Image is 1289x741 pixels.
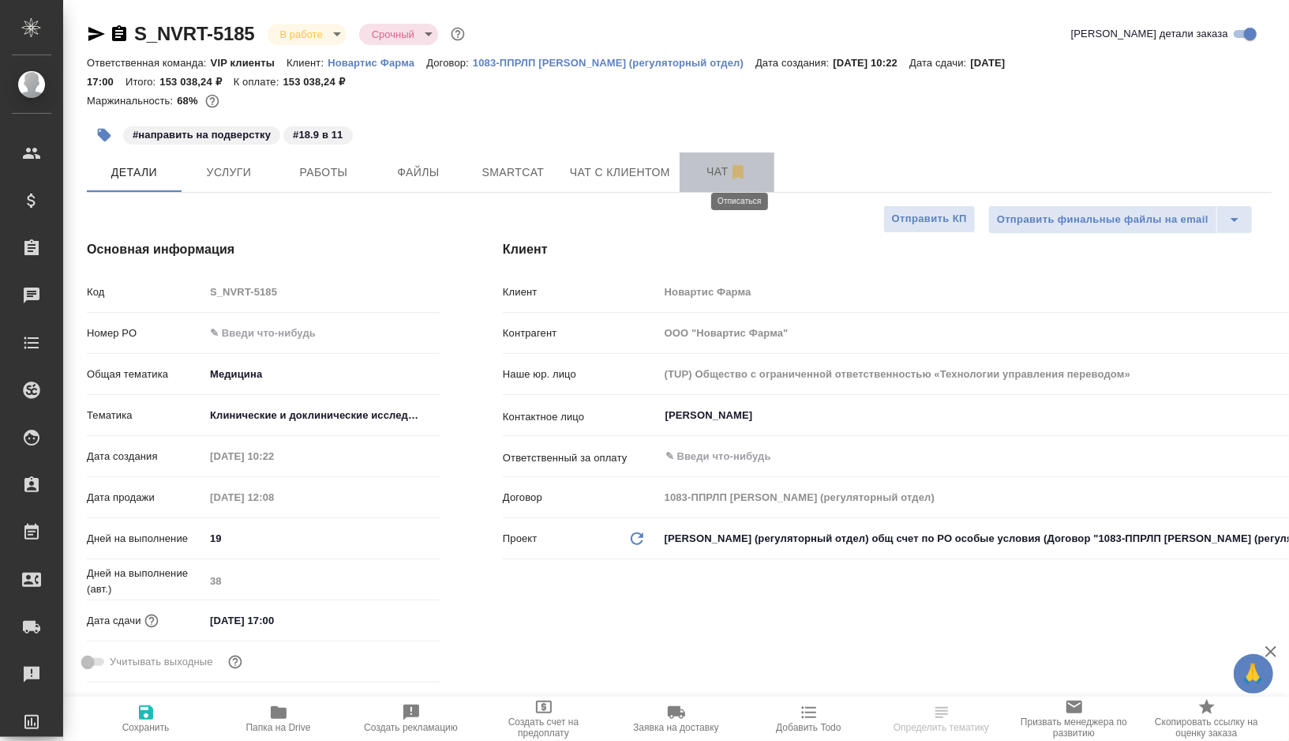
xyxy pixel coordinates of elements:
[503,409,659,425] p: Контактное лицо
[328,55,426,69] a: Новартис Фарма
[503,450,659,466] p: Ответственный за оплату
[212,697,345,741] button: Папка на Drive
[755,57,833,69] p: Дата создания:
[268,24,347,45] div: В работе
[234,76,283,88] p: К оплате:
[96,163,172,182] span: Детали
[478,697,610,741] button: Создать счет на предоплату
[225,652,245,672] button: Выбери, если сб и вс нужно считать рабочими днями для выполнения заказа.
[87,566,204,597] p: Дней на выполнение (авт.)
[87,408,204,423] p: Тематика
[204,527,440,550] input: ✎ Введи что-нибудь
[570,163,670,182] span: Чат с клиентом
[503,367,659,382] p: Наше юр. лицо
[80,697,212,741] button: Сохранить
[87,284,204,300] p: Код
[122,722,170,733] span: Сохранить
[610,697,743,741] button: Заявка на доставку
[204,322,440,344] input: ✎ Введи что-нибудь
[110,24,129,43] button: Скопировать ссылку
[87,449,204,465] p: Дата создания
[122,127,282,141] span: направить на подверстку
[988,205,1217,234] button: Отправить финальные файлы на email
[475,163,551,182] span: Smartcat
[87,325,204,341] p: Номер PO
[633,722,718,733] span: Заявка на доставку
[1071,26,1228,42] span: [PERSON_NAME] детали заказа
[1150,717,1264,739] span: Скопировать ссылку на оценку заказа
[87,490,204,506] p: Дата продажи
[287,57,328,69] p: Клиент:
[87,118,122,152] button: Добавить тэг
[159,76,233,88] p: 153 038,24 ₽
[110,654,213,670] span: Учитывать выходные
[282,127,354,141] span: 18.9 в 11
[345,697,478,741] button: Создать рекламацию
[1240,657,1267,690] span: 🙏
[364,722,458,733] span: Создать рекламацию
[191,163,267,182] span: Услуги
[293,127,343,143] p: #18.9 в 11
[359,24,438,45] div: В работе
[503,284,659,300] p: Клиент
[133,127,271,143] p: #направить на подверстку
[894,722,989,733] span: Определить тематику
[134,23,255,44] a: S_NVRT-5185
[892,210,967,228] span: Отправить КП
[283,76,356,88] p: 153 038,24 ₽
[204,445,343,468] input: Пустое поле
[204,402,440,429] div: Клинические и доклинические исследования
[503,490,659,506] p: Договор
[246,722,311,733] span: Папка на Drive
[87,24,106,43] button: Скопировать ссылку для ЯМессенджера
[883,205,976,233] button: Отправить КП
[875,697,1008,741] button: Определить тематику
[503,531,538,547] p: Проект
[367,28,419,41] button: Срочный
[204,570,440,592] input: Пустое поле
[909,57,970,69] p: Дата сдачи:
[834,57,910,69] p: [DATE] 10:22
[275,28,328,41] button: В работе
[141,611,162,631] button: Если добавить услуги и заполнить их объемом, то дата рассчитается автоматически
[1141,697,1273,741] button: Скопировать ссылку на оценку заказа
[448,24,468,44] button: Доп статусы указывают на важность/срочность заказа
[211,57,287,69] p: VIP клиенты
[204,280,440,303] input: Пустое поле
[204,609,343,632] input: ✎ Введи что-нибудь
[87,95,177,107] p: Маржинальность:
[87,613,141,629] p: Дата сдачи
[204,486,343,509] input: Пустое поле
[380,163,456,182] span: Файлы
[1017,717,1131,739] span: Призвать менеджера по развитию
[328,57,426,69] p: Новартис Фарма
[503,325,659,341] p: Контрагент
[87,57,211,69] p: Ответственная команда:
[487,717,601,739] span: Создать счет на предоплату
[286,163,362,182] span: Работы
[177,95,201,107] p: 68%
[204,361,440,388] div: Медицина
[1234,654,1273,694] button: 🙏
[473,55,755,69] a: 1083-ППРЛП [PERSON_NAME] (регуляторный отдел)
[426,57,473,69] p: Договор:
[202,91,223,111] button: 40884.26 RUB;
[1008,697,1141,741] button: Призвать менеджера по развитию
[87,531,204,547] p: Дней на выполнение
[689,162,765,182] span: Чат
[997,211,1208,229] span: Отправить финальные файлы на email
[87,367,204,382] p: Общая тематика
[126,76,159,88] p: Итого:
[776,722,841,733] span: Добавить Todo
[87,240,440,259] h4: Основная информация
[503,240,1272,259] h4: Клиент
[473,57,755,69] p: 1083-ППРЛП [PERSON_NAME] (регуляторный отдел)
[743,697,875,741] button: Добавить Todo
[988,205,1253,234] div: split button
